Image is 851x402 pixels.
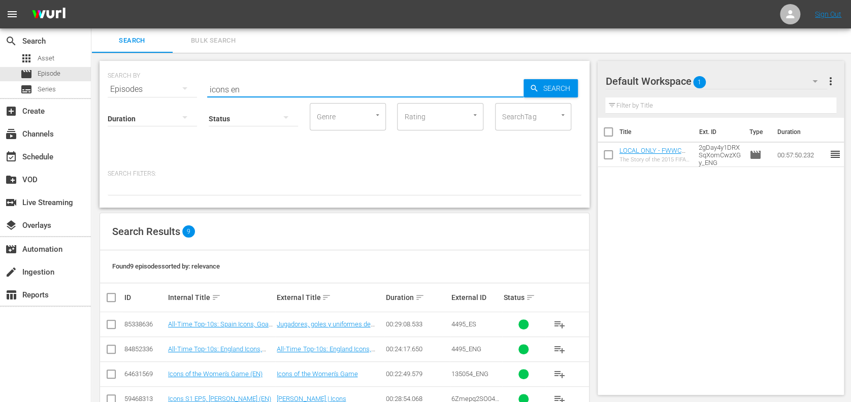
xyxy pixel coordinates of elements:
[619,147,685,170] a: LOCAL ONLY - FWWC 2015 Official Film, The Story of (EN)
[373,110,382,120] button: Open
[277,320,375,343] a: Jugadores, goles y uniformes de España en la Copa Mundial de la FIFA | Top 10 de todos los tiempos
[5,196,17,209] span: Live Streaming
[451,320,476,328] span: 4495_ES
[182,225,195,238] span: 9
[619,118,693,146] th: Title
[451,370,488,378] span: 135054_ENG
[38,69,60,79] span: Episode
[124,370,165,378] div: 64631569
[451,345,481,353] span: 4495_ENG
[815,10,841,18] a: Sign Out
[5,151,17,163] span: Schedule
[108,170,581,178] p: Search Filters:
[451,293,501,301] div: External ID
[526,293,535,302] span: sort
[24,3,73,26] img: ans4CAIJ8jUAAAAAAAAAAAAAAAAAAAAAAAAgQb4GAAAAAAAAAAAAAAAAAAAAAAAAJMjXAAAAAAAAAAAAAAAAAAAAAAAAgAT5G...
[277,370,357,378] a: Icons of the Women's Game
[523,79,578,97] button: Search
[6,8,18,20] span: menu
[212,293,221,302] span: sort
[5,219,17,231] span: Overlays
[749,149,761,161] span: Episode
[20,68,32,80] span: Episode
[112,262,220,270] span: Found 9 episodes sorted by: relevance
[824,69,836,93] button: more_vert
[168,320,274,336] a: All-Time Top-10s: Spain Icons, Goals & Kits (ES)
[619,156,691,163] div: The Story of the 2015 FIFA Women's World Cup™
[553,368,565,380] span: playlist_add
[108,75,197,104] div: Episodes
[386,291,448,304] div: Duration
[547,312,571,337] button: playlist_add
[558,110,568,120] button: Open
[5,35,17,47] span: Search
[124,293,165,301] div: ID
[277,291,383,304] div: External Title
[743,118,771,146] th: Type
[20,52,32,64] span: Asset
[771,118,832,146] th: Duration
[386,370,448,378] div: 00:22:49.579
[547,362,571,386] button: playlist_add
[168,370,263,378] a: Icons of the Women's Game (EN)
[179,35,248,47] span: Bulk Search
[124,320,165,328] div: 85338636
[124,345,165,353] div: 84852336
[322,293,331,302] span: sort
[5,128,17,140] span: Channels
[277,345,375,360] a: All-Time Top-10s: England Icons, Goals & Kits
[5,243,17,255] span: Automation
[5,174,17,186] span: VOD
[38,84,56,94] span: Series
[20,83,32,95] span: Series
[553,343,565,355] span: playlist_add
[5,105,17,117] span: Create
[695,143,745,167] td: 2gDay4y1DRXSqXomCwzXGy_ENG
[824,75,836,87] span: more_vert
[504,291,544,304] div: Status
[168,345,266,360] a: All-Time Top-10s: England Icons, Goals & Kits (EN)
[693,72,706,93] span: 1
[5,266,17,278] span: Ingestion
[773,143,829,167] td: 00:57:50.232
[553,318,565,330] span: playlist_add
[386,345,448,353] div: 00:24:17.650
[415,293,424,302] span: sort
[5,289,17,301] span: Reports
[539,79,578,97] span: Search
[693,118,743,146] th: Ext. ID
[547,337,571,361] button: playlist_add
[829,148,841,160] span: reorder
[168,291,274,304] div: Internal Title
[470,110,480,120] button: Open
[112,225,180,238] span: Search Results
[605,67,827,95] div: Default Workspace
[97,35,167,47] span: Search
[386,320,448,328] div: 00:29:08.533
[38,53,54,63] span: Asset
